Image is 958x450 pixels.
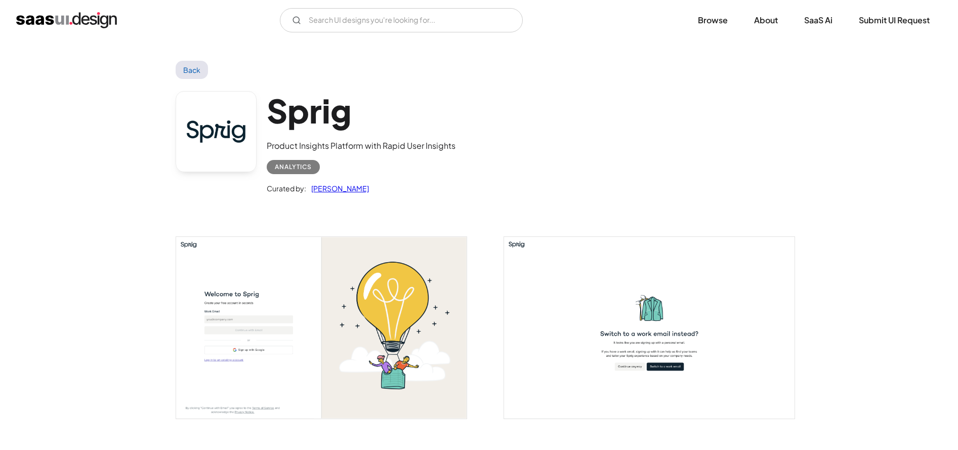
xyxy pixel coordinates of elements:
a: open lightbox [504,237,795,419]
div: Curated by: [267,182,306,194]
form: Email Form [280,8,523,32]
input: Search UI designs you're looking for... [280,8,523,32]
a: Browse [686,9,740,31]
img: 63f5c8c0371d04848a8ae25c_Sprig%20Switch%20to%20work%20email.png [504,237,795,419]
div: Analytics [275,161,312,173]
a: home [16,12,117,28]
a: Back [176,61,209,79]
a: open lightbox [176,237,467,419]
img: 63f5c56ff743ff74c873f701_Sprig%20Signup%20Screen.png [176,237,467,419]
a: SaaS Ai [792,9,845,31]
div: Product Insights Platform with Rapid User Insights [267,140,455,152]
a: Submit UI Request [847,9,942,31]
a: [PERSON_NAME] [306,182,369,194]
h1: Sprig [267,91,455,130]
a: About [742,9,790,31]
